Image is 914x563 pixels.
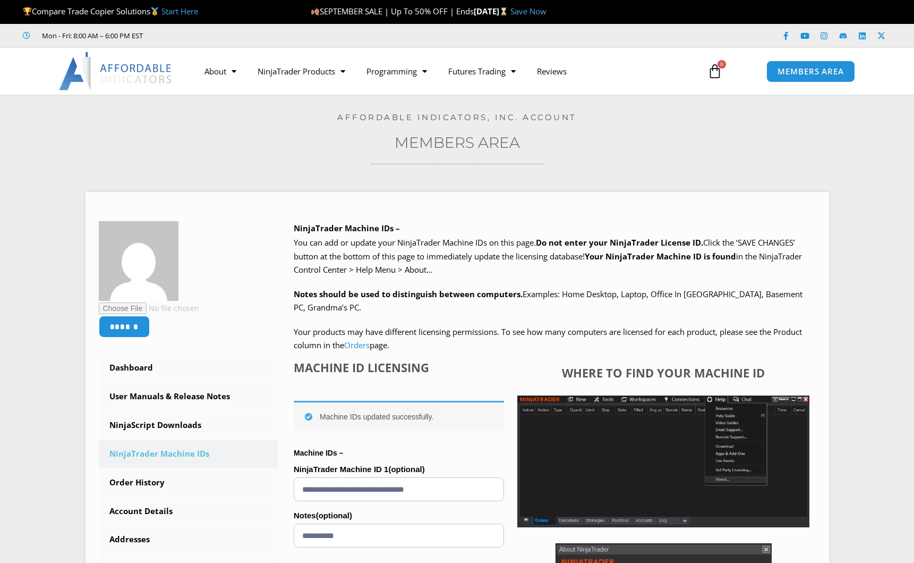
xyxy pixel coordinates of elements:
[294,223,400,233] b: NinjaTrader Machine IDs –
[438,59,526,83] a: Futures Trading
[356,59,438,83] a: Programming
[158,30,317,41] iframe: Customer reviews powered by Trustpilot
[311,6,474,16] span: SEPTEMBER SALE | Up To 50% OFF | Ends
[194,59,247,83] a: About
[294,449,343,457] strong: Machine IDs –
[395,133,520,152] a: Members Area
[294,237,536,248] span: You can add or update your NinjaTrader Machine IDs on this page.
[474,6,510,16] strong: [DATE]
[39,29,143,42] span: Mon - Fri: 8:00 AM – 6:00 PM EST
[294,289,802,313] span: Examples: Home Desktop, Laptop, Office In [GEOGRAPHIC_DATA], Basement PC, Grandma’s PC.
[294,289,523,299] strong: Notes should be used to distinguish between computers.
[526,59,577,83] a: Reviews
[585,251,736,262] strong: Your NinjaTrader Machine ID is found
[59,52,173,90] img: LogoAI | Affordable Indicators – NinjaTrader
[99,411,278,439] a: NinjaScript Downloads
[691,56,738,87] a: 0
[337,112,577,122] a: Affordable Indicators, Inc. Account
[536,237,703,248] b: Do not enter your NinjaTrader License ID.
[23,6,198,16] span: Compare Trade Copier Solutions
[517,396,809,527] img: Screenshot 2025-01-17 1155544 | Affordable Indicators – NinjaTrader
[500,7,508,15] img: ⌛
[99,498,278,525] a: Account Details
[294,237,802,275] span: Click the ‘SAVE CHANGES’ button at the bottom of this page to immediately update the licensing da...
[161,6,198,16] a: Start Here
[151,7,159,15] img: 🥇
[99,440,278,468] a: NinjaTrader Machine IDs
[311,7,319,15] img: 🍂
[23,7,31,15] img: 🏆
[388,465,424,474] span: (optional)
[247,59,356,83] a: NinjaTrader Products
[99,383,278,410] a: User Manuals & Release Notes
[316,511,352,520] span: (optional)
[99,526,278,553] a: Addresses
[344,340,370,350] a: Orders
[99,354,278,382] a: Dashboard
[294,401,504,431] div: Machine IDs updated successfully.
[517,366,809,380] h4: Where to find your Machine ID
[99,221,178,301] img: e7614dc0f4cf607e9092e443d196a98cb422e7a42a8f148fc59b77d25f561f35
[294,461,504,477] label: NinjaTrader Machine ID 1
[510,6,546,16] a: Save Now
[766,61,855,82] a: MEMBERS AREA
[294,508,504,524] label: Notes
[194,59,695,83] nav: Menu
[294,360,504,374] h4: Machine ID Licensing
[717,60,726,69] span: 0
[778,68,844,75] span: MEMBERS AREA
[99,469,278,497] a: Order History
[294,326,802,351] span: Your products may have different licensing permissions. To see how many computers are licensed fo...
